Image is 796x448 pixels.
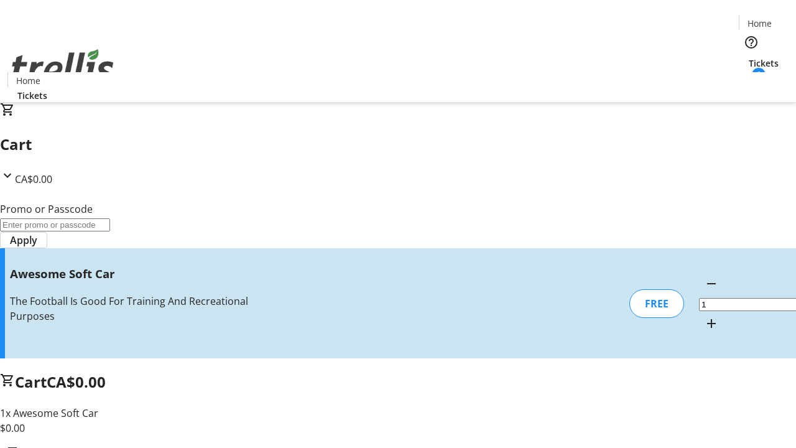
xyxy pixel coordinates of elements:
[7,35,118,98] img: Orient E2E Organization T6w4RVvN1s's Logo
[739,57,789,70] a: Tickets
[15,172,52,186] span: CA$0.00
[629,289,684,318] div: FREE
[16,74,40,87] span: Home
[10,265,282,282] h3: Awesome Soft Car
[747,17,772,30] span: Home
[8,74,48,87] a: Home
[739,30,764,55] button: Help
[739,70,764,95] button: Cart
[739,17,779,30] a: Home
[699,271,724,296] button: Decrement by one
[699,311,724,336] button: Increment by one
[10,294,282,324] div: The Football Is Good For Training And Recreational Purposes
[749,57,779,70] span: Tickets
[10,233,37,248] span: Apply
[47,371,106,392] span: CA$0.00
[7,89,57,102] a: Tickets
[17,89,47,102] span: Tickets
